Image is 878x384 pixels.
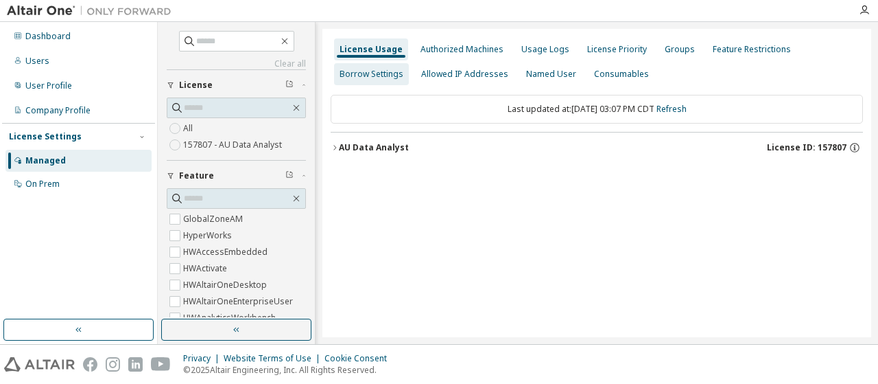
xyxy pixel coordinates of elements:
[25,80,72,91] div: User Profile
[183,120,195,137] label: All
[656,103,687,115] a: Refresh
[665,44,695,55] div: Groups
[9,131,82,142] div: License Settings
[183,244,270,260] label: HWAccessEmbedded
[4,357,75,372] img: altair_logo.svg
[7,4,178,18] img: Altair One
[167,161,306,191] button: Feature
[179,80,213,91] span: License
[331,95,863,124] div: Last updated at: [DATE] 03:07 PM CDT
[420,44,503,55] div: Authorized Machines
[106,357,120,372] img: instagram.svg
[183,211,246,227] label: GlobalZoneAM
[25,105,91,116] div: Company Profile
[713,44,791,55] div: Feature Restrictions
[167,58,306,69] a: Clear all
[183,277,270,293] label: HWAltairOneDesktop
[183,137,285,153] label: 157807 - AU Data Analyst
[25,155,66,166] div: Managed
[285,80,294,91] span: Clear filter
[167,70,306,100] button: License
[224,353,324,364] div: Website Terms of Use
[25,56,49,67] div: Users
[339,142,409,153] div: AU Data Analyst
[526,69,576,80] div: Named User
[183,227,235,244] label: HyperWorks
[331,133,863,163] button: AU Data AnalystLicense ID: 157807
[324,353,395,364] div: Cookie Consent
[128,357,143,372] img: linkedin.svg
[340,44,403,55] div: License Usage
[25,179,60,190] div: On Prem
[767,142,846,153] span: License ID: 157807
[151,357,171,372] img: youtube.svg
[521,44,569,55] div: Usage Logs
[183,260,230,277] label: HWActivate
[25,31,71,42] div: Dashboard
[83,357,97,372] img: facebook.svg
[421,69,508,80] div: Allowed IP Addresses
[587,44,647,55] div: License Priority
[183,353,224,364] div: Privacy
[285,170,294,181] span: Clear filter
[594,69,649,80] div: Consumables
[183,310,278,326] label: HWAnalyticsWorkbench
[183,364,395,376] p: © 2025 Altair Engineering, Inc. All Rights Reserved.
[340,69,403,80] div: Borrow Settings
[179,170,214,181] span: Feature
[183,293,296,310] label: HWAltairOneEnterpriseUser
